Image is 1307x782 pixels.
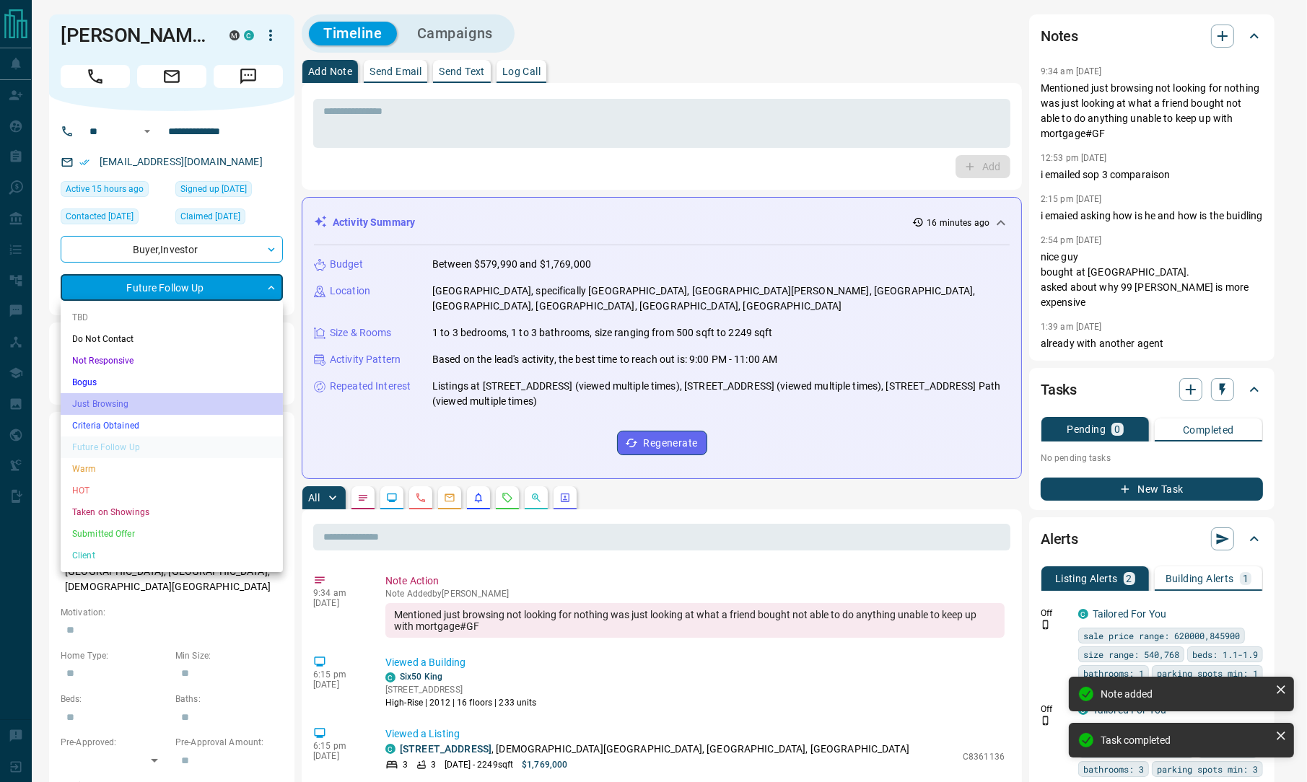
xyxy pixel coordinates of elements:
li: HOT [61,480,283,501]
li: Warm [61,458,283,480]
li: Client [61,545,283,566]
div: Task completed [1101,734,1269,746]
li: Do Not Contact [61,328,283,350]
div: Note added [1101,688,1269,700]
li: Taken on Showings [61,501,283,523]
li: Not Responsive [61,350,283,372]
li: Bogus [61,372,283,393]
li: Just Browsing [61,393,283,415]
li: Submitted Offer [61,523,283,545]
li: Criteria Obtained [61,415,283,436]
li: TBD [61,307,283,328]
